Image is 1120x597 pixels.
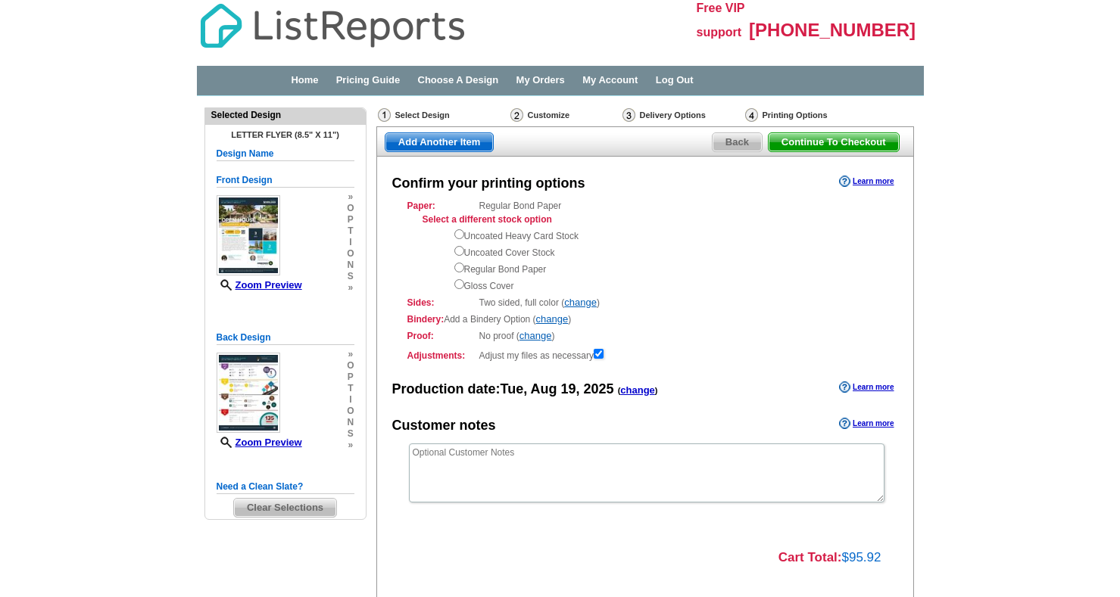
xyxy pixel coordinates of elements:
[769,133,899,151] span: Continue To Checkout
[531,381,557,396] span: Aug
[378,108,391,122] img: Select Design
[697,2,745,39] span: Free VIP support
[407,296,475,309] strong: Sides:
[336,74,401,86] a: Pricing Guide
[407,329,883,343] div: No proof ( )
[620,384,655,396] a: change
[376,107,509,126] div: Select Design
[347,225,354,237] span: t
[656,74,694,86] a: Log Out
[516,74,565,86] a: My Orders
[519,330,552,341] a: change
[347,271,354,282] span: s
[407,199,883,293] div: Regular Bond Paper
[407,349,475,362] strong: Adjustments:
[407,312,883,326] div: Add a Bindery Option ( )
[407,346,883,362] div: Adjust my files as necessary
[392,174,585,194] div: Confirm your printing options
[745,108,758,122] img: Printing Options & Summary
[392,416,496,436] div: Customer notes
[749,20,916,40] span: [PHONE_NUMBER]
[392,380,658,400] div: Production date:
[217,130,354,139] h4: Letter Flyer (8.5" x 11")
[217,147,354,161] h5: Design Name
[501,381,528,396] span: Tue,
[217,173,354,188] h5: Front Design
[622,108,635,122] img: Delivery Options
[407,296,883,309] div: Two sided, full color ( )
[582,74,638,86] a: My Account
[347,203,354,214] span: o
[385,133,494,151] span: Add Another Item
[291,74,318,86] a: Home
[564,297,597,308] a: change
[234,499,336,517] span: Clear Selections
[713,133,762,151] span: Back
[347,248,354,260] span: o
[839,176,894,188] a: Learn more
[407,329,475,343] strong: Proof:
[217,331,354,345] h5: Back Design
[418,74,499,86] a: Choose A Design
[217,279,302,291] a: Zoom Preview
[407,314,445,325] strong: Bindery:
[347,394,354,406] span: i
[423,214,552,225] strong: Select a different stock option
[217,353,280,433] img: small-thumb.jpg
[778,550,842,564] strong: Cart Total:
[205,108,366,122] div: Selected Design
[744,107,876,126] div: Printing Options
[561,381,580,396] span: 19,
[839,381,894,393] a: Learn more
[347,372,354,383] span: p
[347,428,354,440] span: s
[509,107,621,123] div: Customize
[842,550,881,564] span: $95.92
[618,386,658,395] span: ( )
[621,107,744,126] div: Delivery Options
[347,191,354,203] span: »
[454,226,883,293] div: Uncoated Heavy Card Stock Uncoated Cover Stock Regular Bond Paper Gloss Cover
[347,360,354,372] span: o
[385,132,494,152] a: Add Another Item
[839,418,894,430] a: Learn more
[407,199,475,213] strong: Paper:
[217,195,280,275] img: small-thumb.jpg
[347,440,354,451] span: »
[347,349,354,360] span: »
[347,260,354,271] span: n
[347,417,354,428] span: n
[584,381,614,396] span: 2025
[712,132,763,152] a: Back
[510,108,523,122] img: Customize
[217,437,302,448] a: Zoom Preview
[347,282,354,294] span: »
[347,237,354,248] span: i
[536,313,569,325] a: change
[217,480,354,494] h5: Need a Clean Slate?
[347,214,354,225] span: p
[347,383,354,394] span: t
[347,406,354,417] span: o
